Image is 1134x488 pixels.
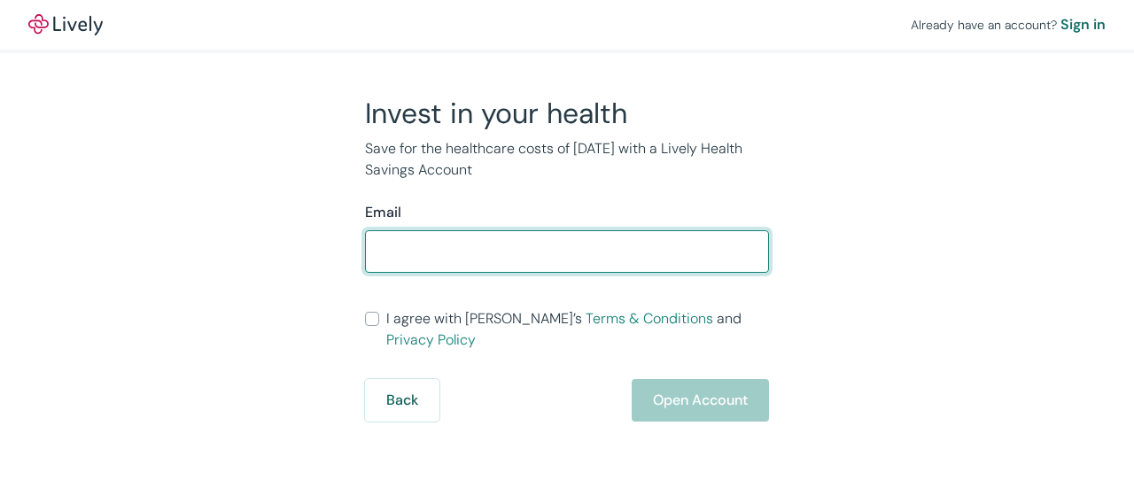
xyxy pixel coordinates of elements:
a: Terms & Conditions [586,309,713,328]
a: Sign in [1060,14,1106,35]
div: Already have an account? [911,14,1106,35]
button: Back [365,379,439,422]
label: Email [365,202,401,223]
h2: Invest in your health [365,96,769,131]
span: I agree with [PERSON_NAME]’s and [386,308,769,351]
img: Lively [28,14,103,35]
a: LivelyLively [28,14,103,35]
a: Privacy Policy [386,330,476,349]
p: Save for the healthcare costs of [DATE] with a Lively Health Savings Account [365,138,769,181]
